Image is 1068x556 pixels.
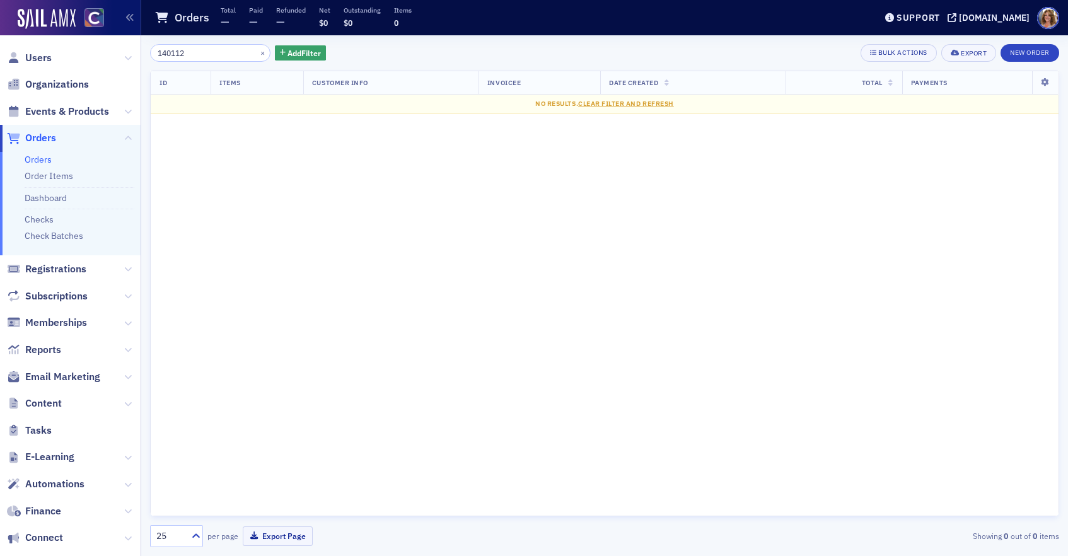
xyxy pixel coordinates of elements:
[344,18,352,28] span: $0
[25,214,54,225] a: Checks
[941,44,996,62] button: Export
[243,526,313,546] button: Export Page
[25,504,61,518] span: Finance
[862,78,883,87] span: Total
[765,530,1059,542] div: Showing out of items
[7,131,56,145] a: Orders
[1031,530,1040,542] strong: 0
[7,370,100,384] a: Email Marketing
[249,14,258,29] span: —
[7,531,63,545] a: Connect
[221,6,236,14] p: Total
[25,51,52,65] span: Users
[18,9,76,29] img: SailAMX
[897,12,940,23] div: Support
[394,6,412,14] p: Items
[312,78,368,87] span: Customer Info
[25,105,109,119] span: Events & Products
[344,6,381,14] p: Outstanding
[175,10,209,25] h1: Orders
[25,170,73,182] a: Order Items
[1001,46,1059,57] a: New Order
[219,78,241,87] span: Items
[25,450,74,464] span: E-Learning
[25,262,86,276] span: Registrations
[276,14,285,29] span: —
[150,44,270,62] input: Search…
[25,230,83,241] a: Check Batches
[156,530,184,543] div: 25
[7,78,89,91] a: Organizations
[394,18,398,28] span: 0
[7,316,87,330] a: Memberships
[319,6,330,14] p: Net
[878,49,927,56] div: Bulk Actions
[948,13,1034,22] button: [DOMAIN_NAME]
[257,47,269,58] button: ×
[487,78,521,87] span: Invoicee
[1002,530,1011,542] strong: 0
[160,78,167,87] span: ID
[7,51,52,65] a: Users
[25,397,62,410] span: Content
[25,289,88,303] span: Subscriptions
[25,424,52,437] span: Tasks
[276,6,306,14] p: Refunded
[221,14,229,29] span: —
[76,8,104,30] a: View Homepage
[7,289,88,303] a: Subscriptions
[25,192,67,204] a: Dashboard
[287,47,321,59] span: Add Filter
[961,50,987,57] div: Export
[7,105,109,119] a: Events & Products
[84,8,104,28] img: SailAMX
[7,262,86,276] a: Registrations
[578,99,674,108] span: Clear Filter and Refresh
[25,477,84,491] span: Automations
[25,131,56,145] span: Orders
[25,343,61,357] span: Reports
[207,530,238,542] label: per page
[1037,7,1059,29] span: Profile
[1001,44,1059,62] button: New Order
[7,504,61,518] a: Finance
[7,450,74,464] a: E-Learning
[7,477,84,491] a: Automations
[25,531,63,545] span: Connect
[249,6,263,14] p: Paid
[609,78,658,87] span: Date Created
[911,78,948,87] span: Payments
[25,154,52,165] a: Orders
[959,12,1030,23] div: [DOMAIN_NAME]
[319,18,328,28] span: $0
[275,45,327,61] button: AddFilter
[861,44,937,62] button: Bulk Actions
[7,397,62,410] a: Content
[25,316,87,330] span: Memberships
[25,370,100,384] span: Email Marketing
[160,99,1050,109] div: No results.
[25,78,89,91] span: Organizations
[7,424,52,437] a: Tasks
[7,343,61,357] a: Reports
